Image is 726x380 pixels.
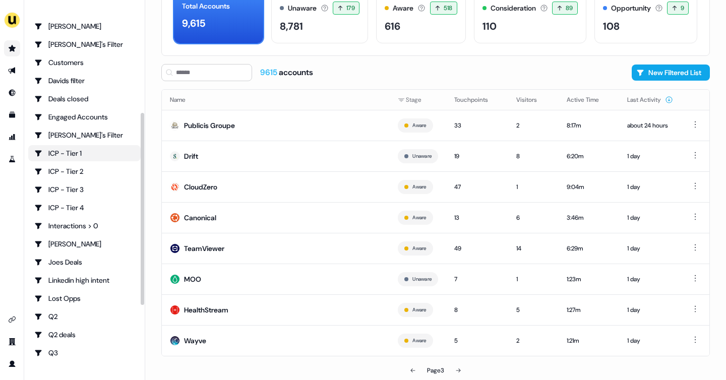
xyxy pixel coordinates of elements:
a: Go to profile [4,356,20,372]
div: ICP - Tier 1 [34,148,135,158]
a: Go to Charlotte's Filter [28,36,141,52]
a: Go to Q2 deals [28,327,141,343]
div: accounts [260,67,313,78]
button: Unaware [412,152,432,161]
button: Visitors [516,91,549,109]
div: 1 [516,182,551,192]
div: 5 [516,305,551,315]
div: 1 day [627,182,673,192]
div: 2 [516,120,551,131]
div: 13 [454,213,500,223]
a: Go to Customers [28,54,141,71]
div: 110 [482,19,497,34]
div: Wayve [184,336,206,346]
div: 616 [385,19,400,34]
div: [PERSON_NAME] [34,21,135,31]
div: 1 day [627,151,673,161]
div: HealthStream [184,305,228,315]
div: Total Accounts [182,1,230,12]
a: Go to Q2 [28,308,141,325]
div: 1 day [627,243,673,254]
div: 49 [454,243,500,254]
div: ICP - Tier 3 [34,184,135,195]
div: 19 [454,151,500,161]
button: Aware [412,213,426,222]
div: [PERSON_NAME] [34,239,135,249]
a: Go to attribution [4,129,20,145]
div: 6 [516,213,551,223]
div: Davids filter [34,76,135,86]
div: Unaware [288,3,317,14]
a: Go to Inbound [4,85,20,101]
div: 8:17m [567,120,611,131]
div: Linkedin high intent [34,275,135,285]
div: Engaged Accounts [34,112,135,122]
div: Drift [184,151,198,161]
a: Go to prospects [4,40,20,56]
button: Aware [412,336,426,345]
a: Go to templates [4,107,20,123]
div: 47 [454,182,500,192]
button: Aware [412,121,426,130]
button: Last Activity [627,91,673,109]
span: 9615 [260,67,279,78]
div: Q2 deals [34,330,135,340]
div: Opportunity [611,3,651,14]
div: Canonical [184,213,216,223]
button: Touchpoints [454,91,500,109]
div: 1 day [627,274,673,284]
div: 108 [603,19,620,34]
div: 9:04m [567,182,611,192]
button: Aware [412,182,426,192]
div: Page 3 [427,365,444,375]
a: Go to Davids filter [28,73,141,89]
a: Go to Engaged Accounts [28,109,141,125]
div: Lost Opps [34,293,135,303]
div: 5 [454,336,500,346]
a: Go to Qualified Accounts [28,363,141,379]
a: Go to Q3 [28,345,141,361]
a: Go to experiments [4,151,20,167]
div: 1:27m [567,305,611,315]
div: ICP - Tier 2 [34,166,135,176]
div: 6:20m [567,151,611,161]
div: Q2 [34,311,135,322]
a: Go to Deals closed [28,91,141,107]
div: 33 [454,120,500,131]
a: Go to Joes Deals [28,254,141,270]
a: Go to Charlotte Stone [28,18,141,34]
a: Go to Interactions > 0 [28,218,141,234]
div: Qualified Accounts [34,366,135,376]
a: Go to JJ Deals [28,236,141,252]
div: Joes Deals [34,257,135,267]
div: 14 [516,243,551,254]
div: 2 [516,336,551,346]
button: Aware [412,305,426,314]
a: Go to Lost Opps [28,290,141,306]
div: 1:21m [567,336,611,346]
button: Unaware [412,275,432,284]
div: Deals closed [34,94,135,104]
span: 9 [681,3,684,13]
div: Consideration [491,3,536,14]
div: 8 [454,305,500,315]
button: New Filtered List [632,65,710,81]
div: Aware [393,3,413,14]
a: Go to ICP - Tier 2 [28,163,141,179]
div: 8,781 [280,19,303,34]
span: 518 [444,3,453,13]
div: 1 day [627,305,673,315]
a: Go to ICP - Tier 4 [28,200,141,216]
div: CloudZero [184,182,217,192]
a: Go to Geneviève's Filter [28,127,141,143]
a: Go to Linkedin high intent [28,272,141,288]
div: [PERSON_NAME]'s Filter [34,39,135,49]
div: TeamViewer [184,243,224,254]
a: Go to integrations [4,311,20,328]
div: 1 day [627,336,673,346]
div: about 24 hours [627,120,673,131]
span: 89 [566,3,573,13]
a: Go to outbound experience [4,62,20,79]
div: 8 [516,151,551,161]
div: 1:23m [567,274,611,284]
